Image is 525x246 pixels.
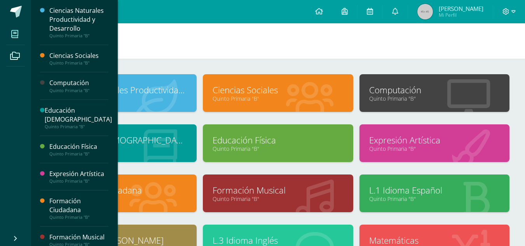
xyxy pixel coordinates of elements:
[56,195,187,202] a: Quinto Primaria "B"
[56,84,187,96] a: Ciencias Naturales Productividad y Desarrollo
[45,106,112,124] div: Educación [DEMOGRAPHIC_DATA]
[49,169,108,178] div: Expresión Artística
[369,184,500,196] a: L.1 Idioma Español
[213,134,343,146] a: Educación Física
[439,5,483,12] span: [PERSON_NAME]
[49,6,108,38] a: Ciencias Naturales Productividad y DesarrolloQuinto Primaria "B"
[49,151,108,157] div: Quinto Primaria "B"
[49,79,108,93] a: ComputaciónQuinto Primaria "B"
[49,142,108,157] a: Educación FísicaQuinto Primaria "B"
[49,51,108,60] div: Ciencias Sociales
[56,134,187,146] a: Educación [DEMOGRAPHIC_DATA]
[56,95,187,102] a: Quinto Primaria "B"
[213,184,343,196] a: Formación Musical
[49,60,108,66] div: Quinto Primaria "B"
[49,33,108,38] div: Quinto Primaria "B"
[49,6,108,33] div: Ciencias Naturales Productividad y Desarrollo
[49,197,108,220] a: Formación CiudadanaQuinto Primaria "B"
[49,197,108,215] div: Formación Ciudadana
[369,84,500,96] a: Computación
[49,88,108,93] div: Quinto Primaria "B"
[49,215,108,220] div: Quinto Primaria "B"
[369,95,500,102] a: Quinto Primaria "B"
[369,134,500,146] a: Expresión Artística
[56,145,187,152] a: Quinto Primaria "B"
[49,169,108,184] a: Expresión ArtísticaQuinto Primaria "B"
[45,124,112,129] div: Quinto Primaria "B"
[369,195,500,202] a: Quinto Primaria "B"
[56,184,187,196] a: Formación Ciudadana
[49,233,108,242] div: Formación Musical
[213,145,343,152] a: Quinto Primaria "B"
[49,79,108,87] div: Computación
[369,145,500,152] a: Quinto Primaria "B"
[49,178,108,184] div: Quinto Primaria "B"
[49,51,108,66] a: Ciencias SocialesQuinto Primaria "B"
[213,84,343,96] a: Ciencias Sociales
[45,106,112,129] a: Educación [DEMOGRAPHIC_DATA]Quinto Primaria "B"
[439,12,483,18] span: Mi Perfil
[213,95,343,102] a: Quinto Primaria "B"
[417,4,433,19] img: 45x45
[49,142,108,151] div: Educación Física
[213,195,343,202] a: Quinto Primaria "B"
